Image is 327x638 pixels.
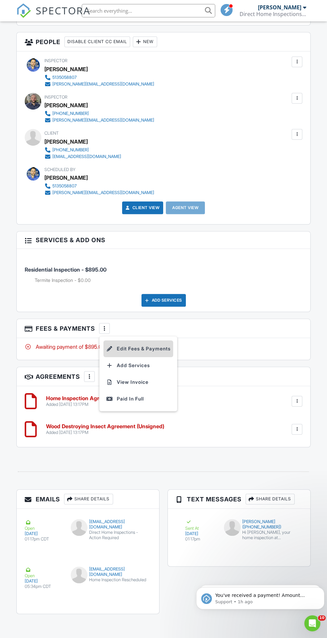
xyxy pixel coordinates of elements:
[52,82,154,87] div: [PERSON_NAME][EMAIL_ADDRESS][DOMAIN_NAME]
[44,183,154,189] a: 5135058807
[44,117,154,124] a: [PERSON_NAME][EMAIL_ADDRESS][DOMAIN_NAME]
[44,81,154,88] a: [PERSON_NAME][EMAIL_ADDRESS][DOMAIN_NAME]
[52,154,121,159] div: [EMAIL_ADDRESS][DOMAIN_NAME]
[304,615,320,631] iframe: Intercom live chat
[240,11,306,17] div: Direct Home Inspections LLC
[16,3,31,18] img: The Best Home Inspection Software - Spectora
[258,4,301,11] div: [PERSON_NAME]
[52,111,89,116] div: [PHONE_NUMBER]
[17,490,159,509] h3: Emails
[242,530,293,540] div: Hi [PERSON_NAME], your home inspection at [STREET_ADDRESS] is scheduled for [DATE] 9:00 am. I loo...
[44,147,121,153] a: [PHONE_NUMBER]
[82,4,215,17] input: Search everything...
[44,100,88,110] div: [PERSON_NAME]
[44,167,75,172] span: Scheduled By
[52,190,154,195] div: [PERSON_NAME][EMAIL_ADDRESS][DOMAIN_NAME]
[194,573,327,620] iframe: Intercom notifications message
[44,95,67,100] span: Inspector
[35,277,302,284] li: Add on: Termite Inspection
[224,519,241,536] img: default-user-f0147aede5fd5fa78ca7ade42f37bd4542148d508eef1c3d3ea960f66861d68b.jpg
[176,514,302,561] a: Sent At [DATE] 01:17pm [PERSON_NAME] ([PHONE_NUMBER]) Hi [PERSON_NAME], your home inspection at [...
[44,110,154,117] a: [PHONE_NUMBER]
[25,519,63,531] div: Open
[17,231,310,249] h3: Services & Add ons
[44,173,88,183] div: [PERSON_NAME]
[71,519,87,536] img: default-user-f0147aede5fd5fa78ca7ade42f37bd4542148d508eef1c3d3ea960f66861d68b.jpg
[46,430,164,435] div: Added [DATE] 13:17PM
[46,395,147,407] a: Home Inspection Agreement (Unsigned) Added [DATE] 13:17PM
[52,118,154,123] div: [PERSON_NAME][EMAIL_ADDRESS][DOMAIN_NAME]
[17,319,310,338] h3: Fees & Payments
[25,584,63,589] div: 05:34pm CDT
[52,75,77,80] div: 5135058807
[133,36,157,47] div: New
[71,567,147,577] div: [EMAIL_ADDRESS][DOMAIN_NAME]
[224,519,293,530] div: [PERSON_NAME] ([PHONE_NUMBER])
[52,183,77,189] div: 5135058807
[185,519,216,531] div: Sent At
[46,424,164,430] h6: Wood Destroying Insect Agreement (Unsigned)
[185,531,216,536] div: [DATE]
[17,32,310,51] h3: People
[44,153,121,160] a: [EMAIL_ADDRESS][DOMAIN_NAME]
[44,64,88,74] div: [PERSON_NAME]
[44,189,154,196] a: [PERSON_NAME][EMAIL_ADDRESS][DOMAIN_NAME]
[141,294,186,307] div: Add Services
[44,137,88,147] div: [PERSON_NAME]
[124,204,160,211] a: Client View
[318,615,326,621] span: 10
[25,266,106,273] span: Residential Inspection - $895.00
[44,131,59,136] span: Client
[71,577,147,583] div: Home Inspection Rescheduled
[246,494,295,504] div: Share Details
[64,36,130,47] div: Disable Client CC Email
[17,561,159,609] a: Open [DATE] 05:34pm CDT [EMAIL_ADDRESS][DOMAIN_NAME] Home Inspection Rescheduled
[71,567,87,583] img: default-user-f0147aede5fd5fa78ca7ade42f37bd4542148d508eef1c3d3ea960f66861d68b.jpg
[25,567,63,579] div: Open
[64,494,113,504] div: Share Details
[46,424,164,435] a: Wood Destroying Insect Agreement (Unsigned) Added [DATE] 13:17PM
[44,58,67,63] span: Inspector
[25,531,63,536] div: [DATE]
[36,3,90,17] span: SPECTORA
[71,530,147,540] div: Direct Home Inspections - Action Required
[185,536,216,542] div: 01:17pm
[25,343,302,350] div: Awaiting payment of $895.00.
[25,579,63,584] div: [DATE]
[25,254,302,289] li: Service: Residential Inspection
[17,367,310,386] h3: Agreements
[16,9,90,23] a: SPECTORA
[168,490,310,509] h3: Text Messages
[44,74,154,81] a: 5135058807
[71,519,147,530] div: [EMAIL_ADDRESS][DOMAIN_NAME]
[46,402,147,407] div: Added [DATE] 13:17PM
[25,536,63,542] div: 01:17pm CDT
[17,514,159,561] a: Open [DATE] 01:17pm CDT [EMAIL_ADDRESS][DOMAIN_NAME] Direct Home Inspections - Action Required
[52,147,89,153] div: [PHONE_NUMBER]
[46,395,147,402] h6: Home Inspection Agreement (Unsigned)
